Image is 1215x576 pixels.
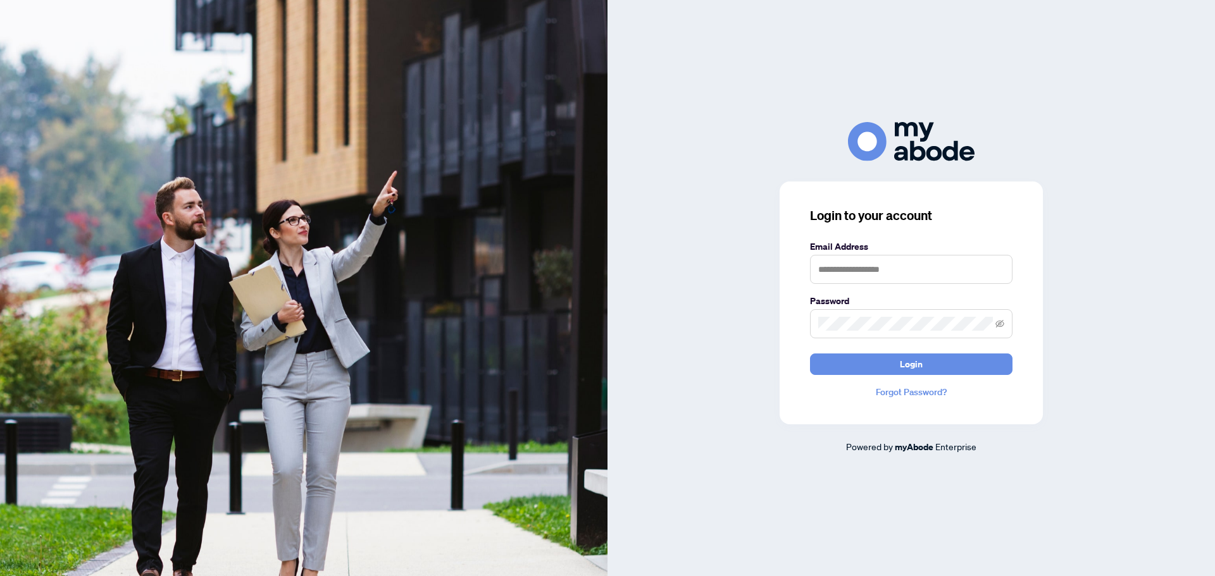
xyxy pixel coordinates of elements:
[995,319,1004,328] span: eye-invisible
[900,354,923,374] span: Login
[810,353,1012,375] button: Login
[810,240,1012,254] label: Email Address
[846,441,893,452] span: Powered by
[810,207,1012,224] h3: Login to your account
[810,294,1012,308] label: Password
[810,385,1012,399] a: Forgot Password?
[935,441,976,452] span: Enterprise
[895,440,933,454] a: myAbode
[848,122,975,161] img: ma-logo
